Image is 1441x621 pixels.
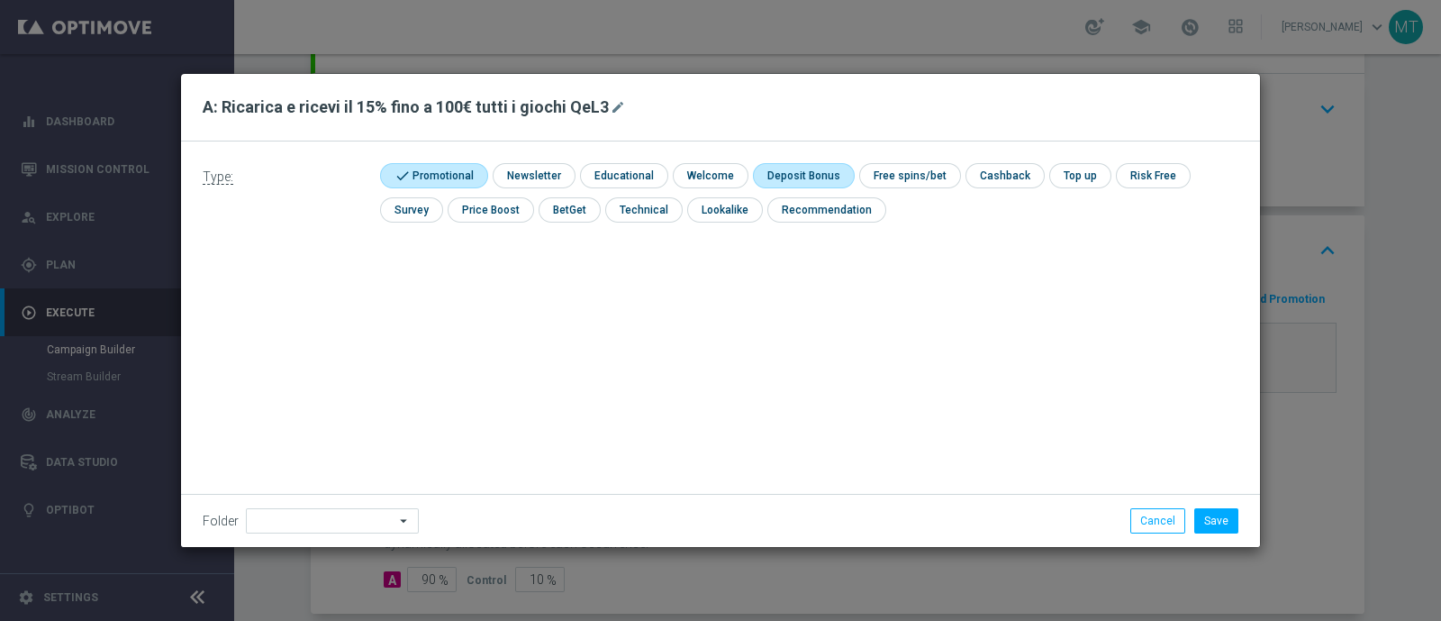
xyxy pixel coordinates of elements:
h2: A: Ricarica e ricevi il 15% fino a 100€ tutti i giochi QeL3 [203,96,609,118]
i: arrow_drop_down [395,509,413,533]
button: Cancel [1130,508,1185,534]
i: mode_edit [611,100,625,114]
button: mode_edit [609,96,631,118]
button: Save [1194,508,1238,534]
span: Type: [203,169,233,185]
label: Folder [203,514,239,529]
